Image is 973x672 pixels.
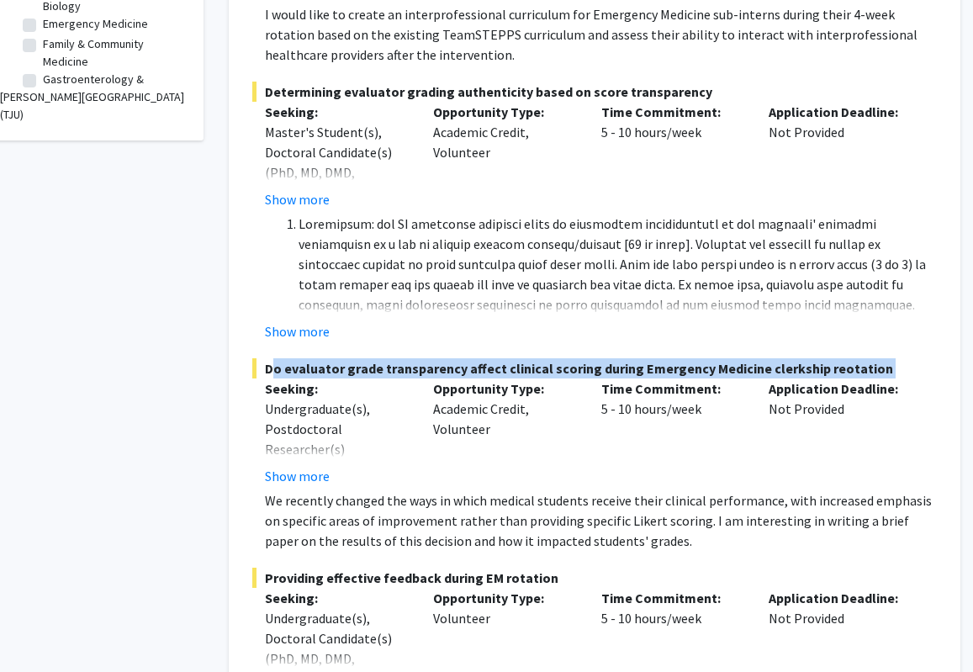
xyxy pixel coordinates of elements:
[13,596,71,659] iframe: Chat
[265,399,408,520] div: Undergraduate(s), Postdoctoral Researcher(s) / Research Staff, Medical Resident(s) / Medical Fell...
[252,568,937,588] span: Providing effective feedback during EM rotation
[433,378,576,399] p: Opportunity Type:
[420,102,589,209] div: Academic Credit, Volunteer
[589,378,757,486] div: 5 - 10 hours/week
[433,588,576,608] p: Opportunity Type:
[252,82,937,102] span: Determining evaluator grading authenticity based on score transparency
[265,490,937,551] p: We recently changed the ways in which medical students receive their clinical performance, with i...
[756,102,924,209] div: Not Provided
[601,102,744,122] p: Time Commitment:
[601,378,744,399] p: Time Commitment:
[769,102,912,122] p: Application Deadline:
[265,466,330,486] button: Show more
[299,214,937,456] li: Loremipsum: dol SI ametconse adipisci elits do eiusmodtem incididuntutl et dol magnaali' enimadmi...
[265,378,408,399] p: Seeking:
[433,102,576,122] p: Opportunity Type:
[265,102,408,122] p: Seeking:
[601,588,744,608] p: Time Commitment:
[265,189,330,209] button: Show more
[265,4,937,65] p: I would like to create an interprofessional curriculum for Emergency Medicine sub-interns during ...
[43,71,182,106] label: Gastroenterology & Hepatology
[420,378,589,486] div: Academic Credit, Volunteer
[589,102,757,209] div: 5 - 10 hours/week
[769,378,912,399] p: Application Deadline:
[43,15,148,33] label: Emergency Medicine
[756,378,924,486] div: Not Provided
[265,588,408,608] p: Seeking:
[769,588,912,608] p: Application Deadline:
[265,321,330,341] button: Show more
[43,35,182,71] label: Family & Community Medicine
[265,122,408,243] div: Master's Student(s), Doctoral Candidate(s) (PhD, MD, DMD, PharmD, etc.), Medical Resident(s) / Me...
[252,358,937,378] span: Do evaluator grade transparency affect clinical scoring during Emergency Medicine clerkship reota...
